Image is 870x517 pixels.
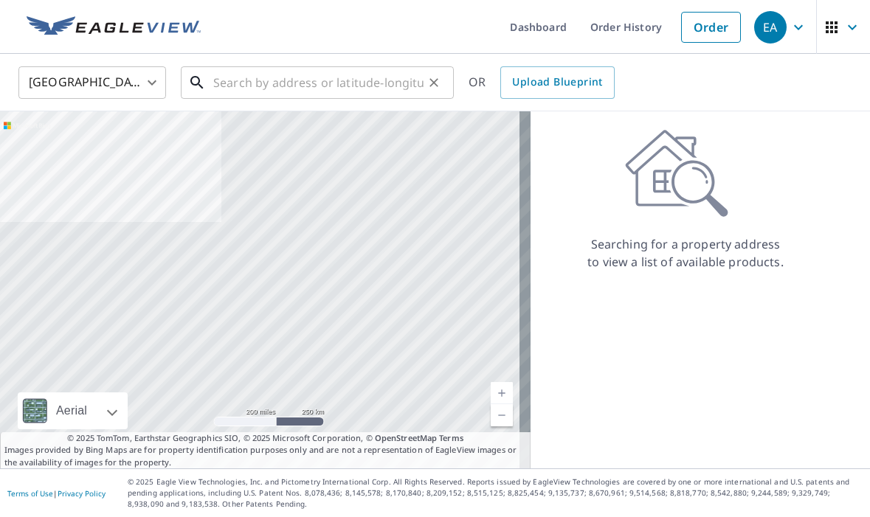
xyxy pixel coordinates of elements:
[67,432,463,445] span: © 2025 TomTom, Earthstar Geographics SIO, © 2025 Microsoft Corporation, ©
[18,392,128,429] div: Aerial
[439,432,463,443] a: Terms
[587,235,784,271] p: Searching for a property address to view a list of available products.
[7,488,53,499] a: Terms of Use
[754,11,787,44] div: EA
[18,62,166,103] div: [GEOGRAPHIC_DATA]
[375,432,437,443] a: OpenStreetMap
[500,66,614,99] a: Upload Blueprint
[58,488,106,499] a: Privacy Policy
[424,72,444,93] button: Clear
[213,62,424,103] input: Search by address or latitude-longitude
[128,476,863,510] p: © 2025 Eagle View Technologies, Inc. and Pictometry International Corp. All Rights Reserved. Repo...
[512,73,602,91] span: Upload Blueprint
[7,489,106,498] p: |
[491,382,513,404] a: Current Level 5, Zoom In
[27,16,201,38] img: EV Logo
[491,404,513,426] a: Current Level 5, Zoom Out
[681,12,741,43] a: Order
[469,66,615,99] div: OR
[52,392,92,429] div: Aerial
